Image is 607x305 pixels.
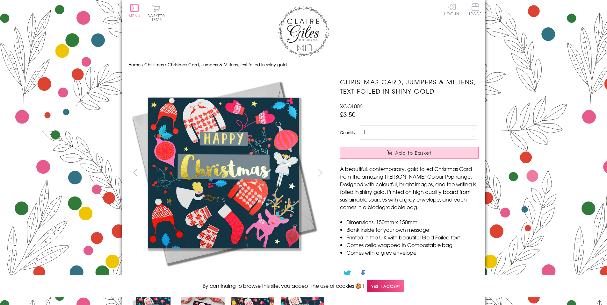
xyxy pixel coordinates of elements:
[128,77,319,268] img: Christmas Card, Jumpers & Mittens, text foiled in shiny gold
[346,249,479,256] li: Comes with a grey envelope
[165,61,166,67] span: ›
[278,6,329,57] img: Claire Giles Greetings Cards
[148,5,165,21] button: Basket0 items
[469,3,482,17] a: Trade
[346,218,479,226] li: Dimensions: 150mm x 150mm
[128,165,143,180] button: prev
[144,61,164,67] a: Christmas
[469,3,482,16] span: Trade
[327,77,518,268] img: Christmas Card, Jumpers & Mittens, text foiled in shiny gold
[367,280,404,293] span: Yes, I accept
[395,150,431,156] span: Add to Basket
[340,110,356,119] span: £3.50
[150,13,165,22] span: 0 items
[313,165,327,180] button: next
[128,61,141,67] a: Home
[340,77,479,96] h1: Christmas Card, Jumpers & Mittens, text foiled in shiny gold
[340,165,479,211] p: A beautiful, contemporary, gold foiled Christmas Card from the amazing [PERSON_NAME] Colour Pop r...
[346,226,479,233] li: Blank inside for your own message
[168,61,287,67] span: Christmas Card, Jumpers & Mittens, text foiled in shiny gold
[128,13,141,18] span: Menu
[128,4,141,18] button: Menu
[142,61,143,67] span: ›
[340,130,355,135] label: Quantity
[340,102,363,110] span: XCOL006
[128,58,479,71] nav: breadcrumbs
[340,147,479,159] button: Add to Basket
[444,3,459,16] a: Log In
[346,241,479,249] li: Comes cello wrapped in Compostable bag
[346,233,479,241] li: Printed in the U.K with beautiful Gold Foiled text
